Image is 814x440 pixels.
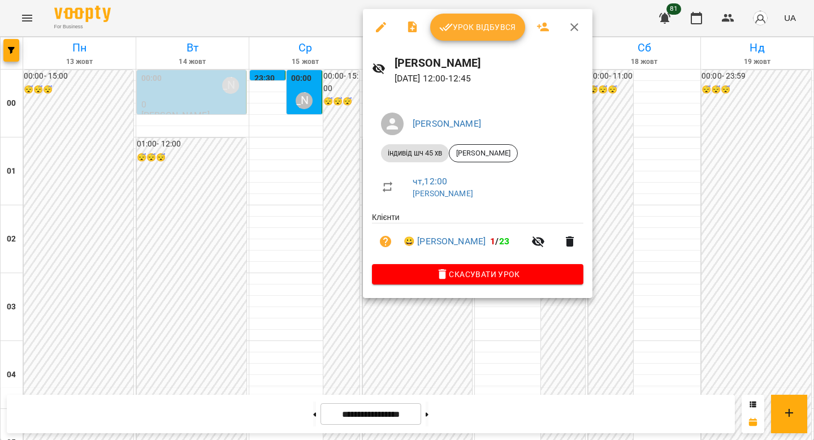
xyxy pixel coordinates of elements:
button: Візит ще не сплачено. Додати оплату? [372,228,399,255]
span: Урок відбувся [439,20,516,34]
span: [PERSON_NAME] [449,148,517,158]
p: [DATE] 12:00 - 12:45 [395,72,583,85]
a: [PERSON_NAME] [413,118,481,129]
h6: [PERSON_NAME] [395,54,583,72]
span: індивід шч 45 хв [381,148,449,158]
span: 1 [490,236,495,247]
div: [PERSON_NAME] [449,144,518,162]
button: Скасувати Урок [372,264,583,284]
b: / [490,236,509,247]
a: 😀 [PERSON_NAME] [404,235,486,248]
span: Скасувати Урок [381,268,574,281]
a: [PERSON_NAME] [413,189,473,198]
button: Урок відбувся [430,14,525,41]
ul: Клієнти [372,212,583,264]
span: 23 [499,236,509,247]
a: чт , 12:00 [413,176,447,187]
